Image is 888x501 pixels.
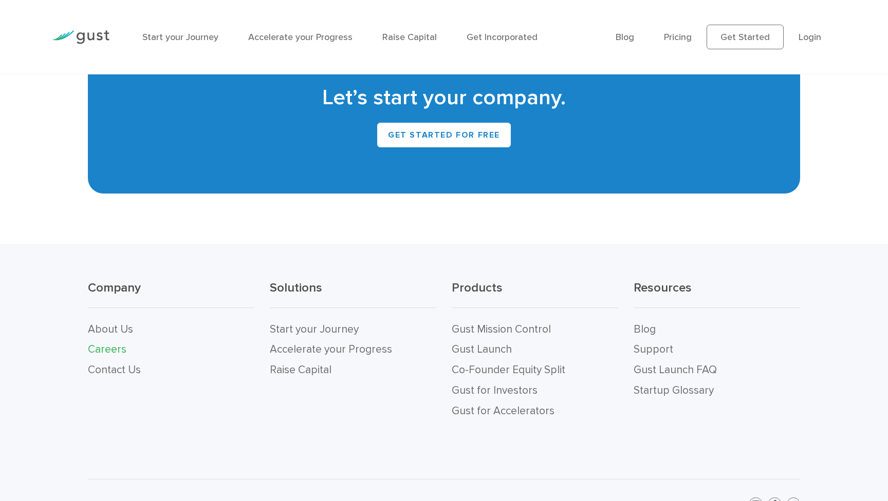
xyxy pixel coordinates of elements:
a: Blog [634,323,656,336]
a: Gust Mission Control [452,323,551,336]
a: Co-Founder Equity Split [452,363,565,376]
h3: Resources [634,280,800,308]
a: Get Started for Free [377,123,511,147]
a: Startup Glossary [634,384,714,397]
a: Get Started [707,25,784,49]
a: Gust for Accelerators [452,404,554,417]
a: Accelerate your Progress [270,343,392,356]
h3: Products [452,280,618,308]
a: Pricing [664,32,692,43]
a: Careers [88,343,126,356]
h3: Company [88,280,254,308]
a: Get Incorporated [467,32,538,43]
a: About Us [88,323,133,336]
a: Contact Us [88,363,141,376]
a: Start your Journey [270,323,359,336]
h2: Let’s start your company. [103,84,785,112]
a: Gust Launch FAQ [634,363,717,376]
a: Gust for Investors [452,384,538,397]
a: Blog [616,32,634,43]
a: Raise Capital [270,363,331,376]
a: Raise Capital [382,32,437,43]
a: Accelerate your Progress [248,32,353,43]
img: Gust Logo [52,30,109,44]
h3: Solutions [270,280,436,308]
a: Gust Launch [452,343,512,356]
a: Support [634,343,673,356]
a: Start your Journey [142,32,218,43]
a: Login [799,32,821,43]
